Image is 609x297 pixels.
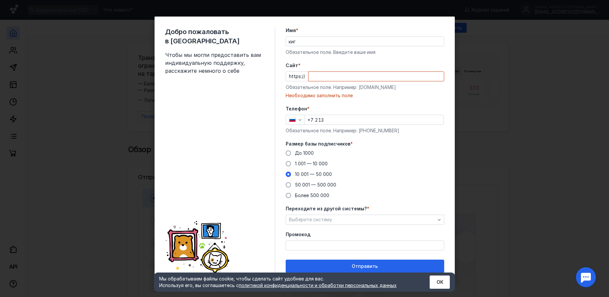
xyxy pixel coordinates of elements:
div: Обязательное поле. Например: [PHONE_NUMBER] [286,127,444,134]
div: Мы обрабатываем файлы cookie, чтобы сделать сайт удобнее для вас. Используя его, вы соглашаетесь c [159,276,413,289]
button: Отправить [286,260,444,273]
span: 1 001 — 10 000 [295,161,328,166]
span: Выберите систему [289,217,332,222]
span: Cайт [286,62,298,69]
span: Отправить [352,264,378,269]
span: Телефон [286,106,307,112]
span: Промокод [286,231,310,238]
div: Обязательное поле. Например: [DOMAIN_NAME] [286,84,444,91]
span: Более 500 000 [295,192,329,198]
span: Чтобы мы могли предоставить вам индивидуальную поддержку, расскажите немного о себе [165,51,264,75]
button: ОК [430,276,450,289]
div: Обязательное поле. Введите ваше имя [286,49,444,56]
span: 10 001 — 50 000 [295,171,332,177]
div: Необходимо заполнить поле [286,92,444,99]
span: 50 001 — 500 000 [295,182,336,188]
span: Переходите из другой системы? [286,205,367,212]
span: Имя [286,27,296,34]
span: Добро пожаловать в [GEOGRAPHIC_DATA] [165,27,264,46]
a: политикой конфиденциальности и обработки персональных данных [239,282,397,288]
span: До 1000 [295,150,314,156]
button: Выберите систему [286,215,444,225]
span: Размер базы подписчиков [286,141,350,147]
